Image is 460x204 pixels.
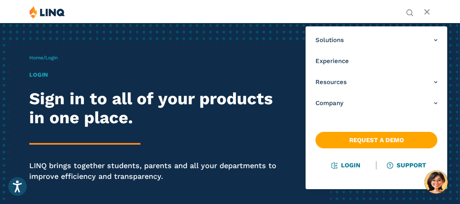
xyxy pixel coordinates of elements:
span: Company [315,99,343,108]
span: Solutions [315,36,344,45]
nav: Utility Navigation [406,6,413,16]
span: Resources [315,78,347,87]
img: LINQ | K‑12 Software [29,6,65,19]
p: LINQ brings together students, parents and all your departments to improve efficiency and transpa... [29,160,282,181]
h1: Login [29,70,282,79]
a: Request a Demo [315,132,437,148]
a: Resources [315,78,437,87]
span: / [29,55,58,61]
h2: Sign in to all of your products in one place. [29,89,282,128]
a: Experience [315,57,437,66]
span: Login [45,55,58,61]
a: Solutions [315,36,437,45]
a: Support [388,162,426,169]
button: Open Main Menu [424,8,431,17]
nav: Primary Navigation [306,26,447,189]
button: Hello, have a question? Let’s chat. [425,171,448,194]
span: Experience [315,57,349,66]
button: Open Search Bar [406,8,413,16]
a: Company [315,99,437,108]
a: Login [332,162,360,169]
a: Home [29,55,43,61]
